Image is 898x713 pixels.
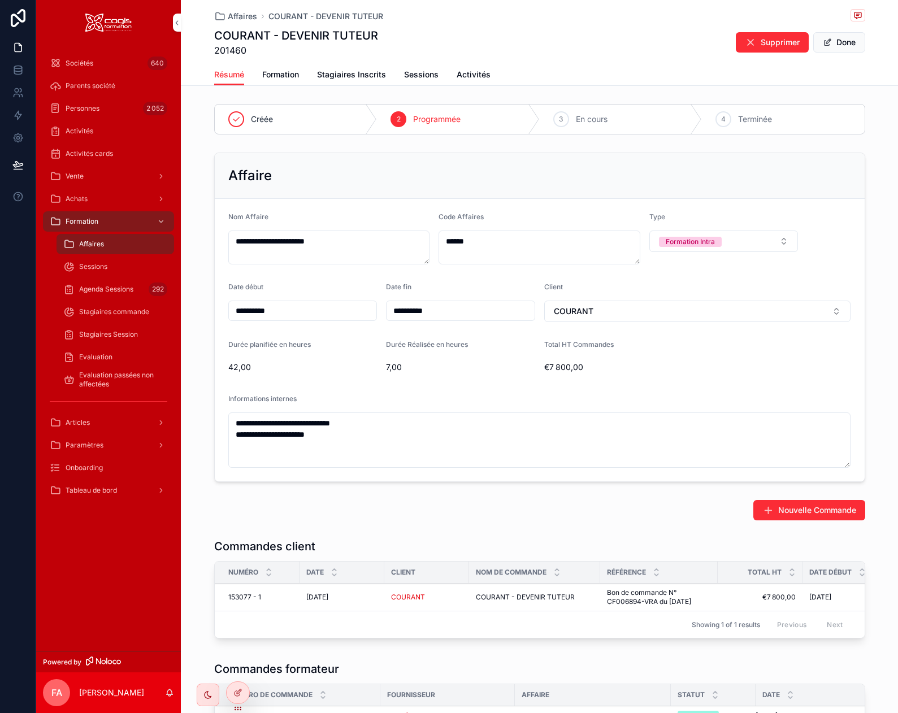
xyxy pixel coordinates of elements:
span: [DATE] [809,593,831,602]
span: Activités [66,127,93,136]
a: Affaires [214,11,257,22]
button: Nouvelle Commande [753,500,865,520]
span: Tableau de bord [66,486,117,495]
span: Formation [262,69,299,80]
span: Affaires [79,240,104,249]
a: Tableau de bord [43,480,174,501]
span: Date début [809,568,852,577]
a: Stagiaires Inscrits [317,64,386,87]
a: Agenda Sessions292 [57,279,174,299]
h1: COURANT - DEVENIR TUTEUR [214,28,378,44]
span: Stagiaires Session [79,330,138,339]
a: Vente [43,166,174,186]
span: 201460 [214,44,378,57]
button: Done [813,32,865,53]
button: Select Button [649,231,799,252]
a: Sessions [57,256,174,277]
span: En cours [576,114,608,125]
a: Activités [457,64,491,87]
span: Terminée [738,114,772,125]
img: App logo [85,14,132,32]
span: 153077 - 1 [228,593,261,602]
span: Informations internes [228,394,297,403]
a: [DATE] [306,593,378,602]
span: Achats [66,194,88,203]
span: Evaluation passées non affectées [79,371,163,389]
span: Sessions [79,262,107,271]
a: Powered by [36,651,181,672]
p: [PERSON_NAME] [79,687,144,698]
a: Evaluation [57,347,174,367]
span: Statut [678,690,705,699]
span: Référence [607,568,646,577]
a: Stagiaires commande [57,302,174,322]
a: Personnes2 052 [43,98,174,119]
a: Formation [43,211,174,232]
a: Paramètres [43,435,174,455]
a: Evaluation passées non affectées [57,369,174,390]
span: Résumé [214,69,244,80]
span: Client [391,568,415,577]
a: Achats [43,189,174,209]
span: Affaire [522,690,549,699]
a: COURANT - DEVENIR TUTEUR [268,11,383,22]
a: Activités [43,121,174,141]
span: Nom de commande [476,568,546,577]
span: Activités [457,69,491,80]
span: Vente [66,172,84,181]
span: Agenda Sessions [79,285,133,294]
span: Date fin [386,282,411,291]
button: Select Button [544,301,851,322]
a: Stagiaires Session [57,324,174,345]
span: Type [649,212,665,221]
span: Fournisseur [387,690,435,699]
span: Personnes [66,104,99,113]
span: Nouvelle Commande [778,505,856,516]
span: Powered by [43,658,81,667]
span: Sociétés [66,59,93,68]
span: Programmée [413,114,461,125]
h2: Affaire [228,167,272,185]
a: €7 800,00 [725,593,796,602]
span: Total HT Commandes [544,340,614,349]
button: Supprimer [736,32,809,53]
span: 7,00 [386,362,535,373]
a: Activités cards [43,144,174,164]
a: COURANT - DEVENIR TUTEUR [476,593,593,602]
span: Parents société [66,81,115,90]
span: Sessions [404,69,439,80]
span: €7 800,00 [544,362,693,373]
a: Formation [262,64,299,87]
a: Parents société [43,76,174,96]
span: 3 [559,115,563,124]
span: Activités cards [66,149,113,158]
div: scrollable content [36,45,181,515]
span: Durée planifiée en heures [228,340,311,349]
a: Résumé [214,64,244,86]
a: Bon de commande N° CF006894-VRA du [DATE] [607,588,711,606]
span: Onboarding [66,463,103,472]
span: Créée [251,114,273,125]
span: Articles [66,418,90,427]
div: 292 [149,282,167,296]
span: Stagiaires commande [79,307,149,316]
h1: Commandes formateur [214,661,339,677]
div: 2 052 [143,102,167,115]
div: Formation Intra [666,237,715,247]
span: 42,00 [228,362,378,373]
a: COURANT [391,593,425,602]
span: Durée Réalisée en heures [386,340,468,349]
a: 153077 - 1 [228,593,293,602]
a: [DATE] [809,593,880,602]
span: Formation [66,217,98,226]
a: COURANT [391,593,462,602]
span: Date [762,690,780,699]
span: COURANT - DEVENIR TUTEUR [476,593,575,602]
a: Articles [43,412,174,433]
span: FA [51,686,62,699]
span: Date début [228,282,263,291]
h1: Commandes client [214,538,315,554]
span: Numéro [228,568,258,577]
a: Onboarding [43,458,174,478]
span: Numéro de commande [228,690,313,699]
